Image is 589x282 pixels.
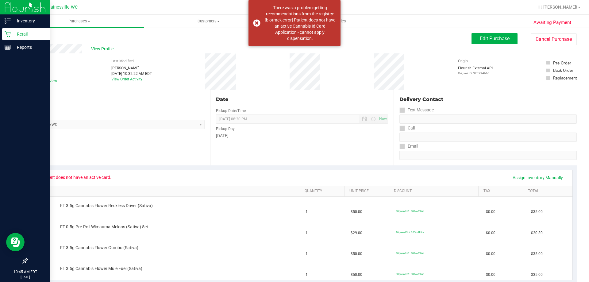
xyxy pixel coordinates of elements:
span: $29.00 [351,230,362,236]
p: 10:45 AM EDT [3,269,48,275]
a: View Order Activity [111,77,142,81]
p: Inventory [11,17,48,25]
span: 1 [306,209,308,215]
span: 1 [306,251,308,257]
span: FT 3.5g Cannabis Flower Reckless Driver (Sativa) [60,203,153,209]
span: Patient does not have an active card. [37,172,115,182]
span: $0.00 [486,272,495,278]
label: Email [399,142,418,151]
a: Customers [144,15,273,28]
span: 1 [306,272,308,278]
a: Assign Inventory Manually [509,172,567,183]
p: Retail [11,30,48,38]
a: Unit Price [349,189,387,194]
label: Pickup Date/Time [216,108,246,114]
div: [PERSON_NAME] [111,65,152,71]
div: [DATE] [216,133,388,139]
span: FT 3.5g Cannabis Flower Mule Fuel (Sativa) [60,266,142,272]
span: $50.00 [351,251,362,257]
a: Quantity [305,189,342,194]
span: Edit Purchase [480,36,510,41]
div: [DATE] 10:32:22 AM EDT [111,71,152,76]
span: FT 3.5g Cannabis Flower Gumbo (Sativa) [60,245,138,251]
span: $50.00 [351,272,362,278]
p: Original ID: 320294663 [458,71,493,75]
label: Pickup Day [216,126,235,132]
span: $0.00 [486,209,495,215]
input: Format: (999) 999-9999 [399,133,577,142]
span: Purchases [15,18,144,24]
a: Purchases [15,15,144,28]
inline-svg: Inventory [5,18,11,24]
label: Origin [458,58,468,64]
inline-svg: Retail [5,31,11,37]
span: $50.00 [351,209,362,215]
a: SKU [36,189,297,194]
div: Location [27,96,205,103]
span: $0.00 [486,230,495,236]
div: Replacement [553,75,577,81]
span: $20.30 [531,230,543,236]
p: Reports [11,44,48,51]
span: Awaiting Payment [533,19,571,26]
div: There was a problem getting recommendations from the registry: [biotrack error] Patient does not ... [264,5,336,41]
div: Pre-Order [553,60,571,66]
div: Date [216,96,388,103]
span: 30premfire1: 30% off line [396,252,424,255]
div: Flourish External API [458,65,493,75]
inline-svg: Reports [5,44,11,50]
span: Customers [144,18,273,24]
label: Text Message [399,106,434,114]
label: Last Modified [111,58,134,64]
span: 1 [306,230,308,236]
button: Edit Purchase [472,33,518,44]
div: Delivery Contact [399,96,577,103]
button: Cancel Purchase [531,33,577,45]
span: 30premfire1: 30% off line [396,272,424,276]
input: Format: (999) 999-9999 [399,114,577,124]
span: $35.00 [531,251,543,257]
span: 30preroll5ct: 30% off line [396,231,424,234]
span: 30premfire1: 30% off line [396,210,424,213]
div: Back Order [553,67,573,73]
span: View Profile [91,46,116,52]
p: [DATE] [3,275,48,279]
a: Discount [394,189,476,194]
span: $35.00 [531,272,543,278]
a: Total [528,189,565,194]
span: $35.00 [531,209,543,215]
span: FT 0.5g Pre-Roll Wimauma Melons (Sativa) 5ct [60,224,148,230]
iframe: Resource center [6,233,25,251]
span: Gainesville WC [48,5,78,10]
label: Call [399,124,415,133]
span: $0.00 [486,251,495,257]
a: Tax [483,189,521,194]
span: Hi, [PERSON_NAME]! [537,5,577,10]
